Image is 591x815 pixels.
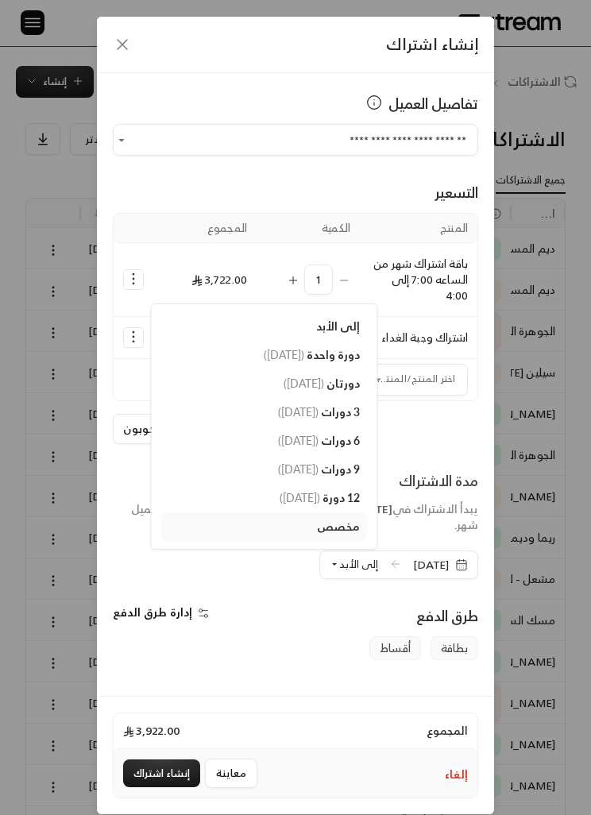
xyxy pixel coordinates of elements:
div: الوصف (اختياري) [380,692,478,714]
span: 6 دورات [321,434,360,447]
div: يبدأ الاشتراك في . يتم تجديد الاشتراك وفوترة العميل شهر. [113,501,478,533]
span: 9 دورات [321,462,360,476]
span: باقة اشتراك شهر من الساعه 7:00 إلى 4:00 [373,253,468,305]
th: المنتج [360,214,477,243]
div: التسعير [113,181,478,203]
button: إنشاء اشتراك [123,759,200,787]
span: 1 [304,265,333,295]
button: Open [113,131,130,149]
span: دورتان [326,377,360,390]
table: Selected Products [113,213,478,401]
span: إلى الأبد [316,319,360,333]
span: مخصص [317,520,360,533]
span: إدارة طرق الدفع [113,602,192,622]
span: إنشاء اشتراك [386,30,478,58]
span: ( [DATE] ) [278,434,319,447]
span: 3,922.00 [123,723,180,739]
span: ( [DATE] ) [264,348,304,361]
th: الكمية [257,214,360,243]
span: بطاقة [431,636,478,660]
span: [DATE] [413,557,449,573]
span: طرق الدفع [416,603,478,628]
span: دورة واحدة [307,348,360,361]
span: ( [DATE] ) [280,491,320,504]
span: 3 دورات [321,405,360,419]
span: إلى الأبد [339,555,378,574]
span: 12 دورة [323,491,360,504]
span: ( [DATE] ) [278,405,319,419]
th: المجموع [153,214,257,243]
span: ( [DATE] ) [284,377,324,390]
button: معاينة [205,759,257,788]
button: إلغاء [445,767,468,782]
span: أقساط [369,636,421,660]
span: اشتراك وجبة الغداء [381,327,468,347]
span: المجموع [427,723,468,739]
button: Open [369,371,387,388]
span: ( [DATE] ) [278,462,319,476]
div: مدة الاشتراك [113,469,478,492]
span: 3,722.00 [191,269,247,289]
button: إضافة كوبون [113,414,216,444]
span: تفاصيل العميل [388,92,478,114]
